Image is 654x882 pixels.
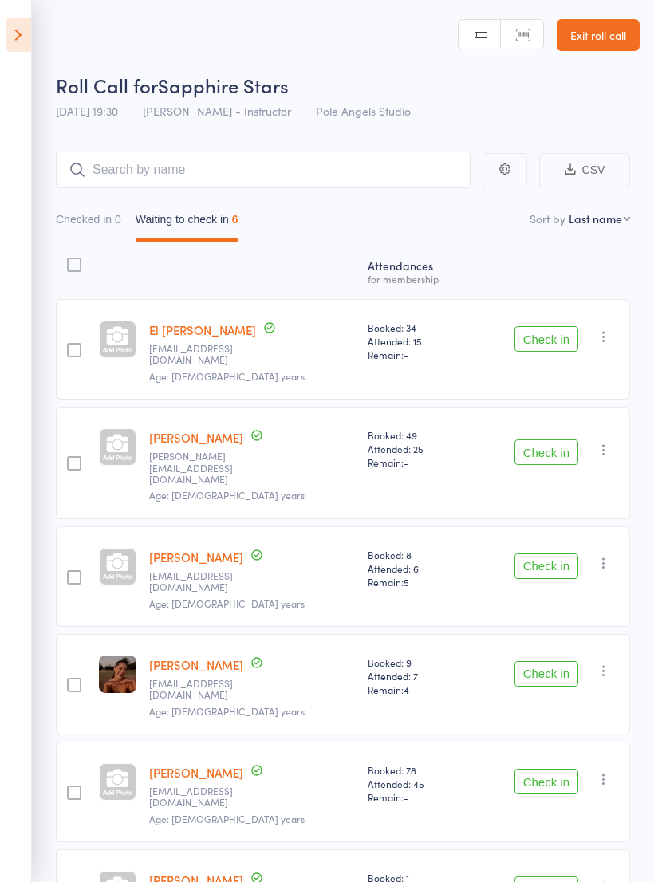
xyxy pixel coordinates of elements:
[368,455,464,469] span: Remain:
[149,488,305,502] span: Age: [DEMOGRAPHIC_DATA] years
[368,683,464,696] span: Remain:
[368,348,464,361] span: Remain:
[514,661,578,687] button: Check in
[514,553,578,579] button: Check in
[149,429,243,446] a: [PERSON_NAME]
[557,19,640,51] a: Exit roll call
[404,790,408,804] span: -
[149,321,256,338] a: El [PERSON_NAME]
[136,205,238,242] button: Waiting to check in6
[368,575,464,589] span: Remain:
[149,369,305,383] span: Age: [DEMOGRAPHIC_DATA] years
[149,451,253,485] small: Christina@dhamali-gu-minyaarr.com
[368,790,464,804] span: Remain:
[149,678,253,701] small: brydiem03@gmail.com
[149,812,305,825] span: Age: [DEMOGRAPHIC_DATA] years
[514,769,578,794] button: Check in
[514,439,578,465] button: Check in
[368,561,464,575] span: Attended: 6
[158,72,289,98] span: Sapphire Stars
[368,428,464,442] span: Booked: 49
[569,211,622,226] div: Last name
[368,442,464,455] span: Attended: 25
[99,656,136,693] img: image1754024079.png
[149,597,305,610] span: Age: [DEMOGRAPHIC_DATA] years
[115,213,121,226] div: 0
[149,786,253,809] small: chantellejadeveitch24@gmail.com
[368,763,464,777] span: Booked: 78
[56,103,118,119] span: [DATE] 19:30
[149,570,253,593] small: chloemaysmail98@gmail.com
[56,152,471,188] input: Search by name
[368,274,464,284] div: for membership
[539,153,630,187] button: CSV
[56,205,121,242] button: Checked in0
[404,575,409,589] span: 5
[368,669,464,683] span: Attended: 7
[143,103,291,119] span: [PERSON_NAME] - Instructor
[368,777,464,790] span: Attended: 45
[514,326,578,352] button: Check in
[368,321,464,334] span: Booked: 34
[530,211,565,226] label: Sort by
[404,683,409,696] span: 4
[361,250,471,292] div: Atten­dances
[368,656,464,669] span: Booked: 9
[149,656,243,673] a: [PERSON_NAME]
[404,348,408,361] span: -
[368,334,464,348] span: Attended: 15
[149,764,243,781] a: [PERSON_NAME]
[149,704,305,718] span: Age: [DEMOGRAPHIC_DATA] years
[56,72,158,98] span: Roll Call for
[316,103,411,119] span: Pole Angels Studio
[149,549,243,565] a: [PERSON_NAME]
[368,548,464,561] span: Booked: 8
[149,343,253,366] small: ekbelcher@hotmail.com
[232,213,238,226] div: 6
[404,455,408,469] span: -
